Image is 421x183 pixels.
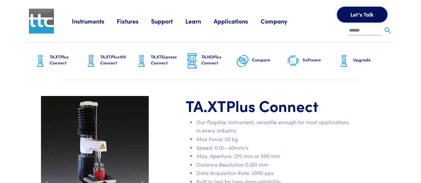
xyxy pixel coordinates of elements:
li: Distance Resolution 0.001 mm [196,160,351,169]
img: ta-xt-graphic.png [337,53,350,69]
img: ta-xt-graphic.png [34,53,47,69]
h1: TA.XT [186,96,351,115]
a: TA.HDPlus Connect [185,43,236,80]
img: ta-xt-graphic.png [135,53,148,69]
a: Learn [185,17,214,25]
img: ttc_logo_1x1_v1.0.png [29,9,54,34]
li: Max. Aperture: 370 mm or 590 mm [196,152,351,160]
img: ta-xt-graphic.png [84,53,98,69]
span: Plus100 Connect [100,53,126,66]
a: Instruments [72,17,117,25]
span: Plus Connect [226,95,318,116]
a: Applications [214,17,261,25]
img: ta-hd-graphic.png [185,52,199,70]
a: Fixtures [117,17,151,25]
h6: TA.HD [201,54,236,66]
a: TA.XTPlus Connect [34,43,84,80]
a: Software [287,43,337,80]
h6: Software [303,57,337,63]
button: Let's Talk [337,7,387,23]
img: compare-graphic.png [236,53,249,69]
img: software-graphic.png [287,54,300,68]
a: Company [261,17,300,25]
h6: Upgrade [353,57,388,63]
li: Speed: 0.01—40mm/s [196,143,351,152]
h6: Compare [252,57,287,63]
a: TA.XTPlus100 Connect [84,43,135,80]
li: Data Acquisition Rate: 2000 pps [196,169,351,177]
a: Upgrade [337,43,388,80]
a: Support [151,17,185,25]
li: Our flagship instrument, versatile enough for most applications in every industry. [196,118,351,135]
a: Compare [236,43,287,80]
span: Express Connect [151,53,177,66]
li: Max Force: 50 kg [196,135,351,143]
h6: TA.XT [151,54,185,66]
a: TA.XTExpress Connect [135,43,185,80]
h6: TA.XT [50,54,84,66]
span: Plus Connect [50,53,69,66]
span: Plus Connect [201,53,221,66]
h6: TA.XT [100,54,135,66]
